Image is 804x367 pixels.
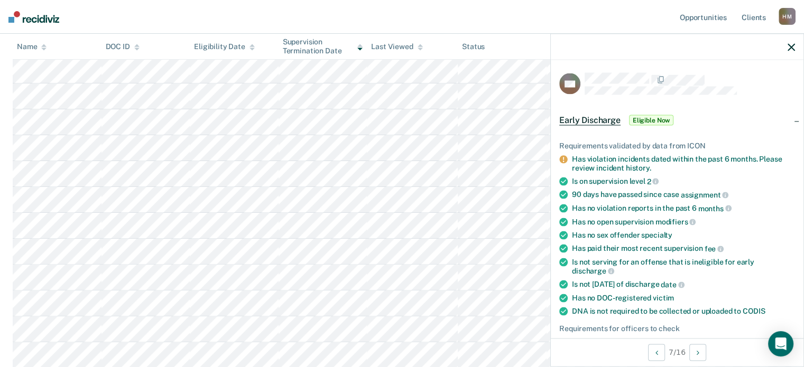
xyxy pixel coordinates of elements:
[779,8,796,25] div: H M
[559,115,621,126] span: Early Discharge
[572,293,795,302] div: Has no DOC-registered
[551,103,803,137] div: Early DischargeEligible Now
[572,337,795,346] div: Has no pending criminal charges or active
[716,337,755,346] span: warrants
[655,218,696,226] span: modifiers
[194,42,255,51] div: Eligibility Date
[572,257,795,275] div: Is not serving for an offense that is ineligible for early
[559,324,795,333] div: Requirements for officers to check
[572,190,795,200] div: 90 days have passed since case
[559,142,795,150] div: Requirements validated by data from ICON
[572,306,795,315] div: DNA is not required to be collected or uploaded to
[681,191,728,199] span: assignment
[689,344,706,361] button: Next Opportunity
[743,306,765,315] span: CODIS
[647,177,659,185] span: 2
[572,176,795,186] div: Is on supervision level
[551,338,803,366] div: 7 / 16
[572,244,795,253] div: Has paid their most recent supervision
[698,204,732,212] span: months
[641,231,672,239] span: specialty
[283,37,363,55] div: Supervision Termination Date
[8,11,59,23] img: Recidiviz
[572,155,795,173] div: Has violation incidents dated within the past 6 months. Please review incident history.
[705,244,724,252] span: fee
[462,42,485,51] div: Status
[17,42,47,51] div: Name
[572,217,795,227] div: Has no open supervision
[572,231,795,240] div: Has no sex offender
[572,280,795,289] div: Is not [DATE] of discharge
[768,331,793,356] div: Open Intercom Messenger
[648,344,665,361] button: Previous Opportunity
[106,42,140,51] div: DOC ID
[572,203,795,213] div: Has no violation reports in the past 6
[629,115,674,126] span: Eligible Now
[572,267,614,275] span: discharge
[653,293,674,302] span: victim
[661,280,684,288] span: date
[371,42,422,51] div: Last Viewed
